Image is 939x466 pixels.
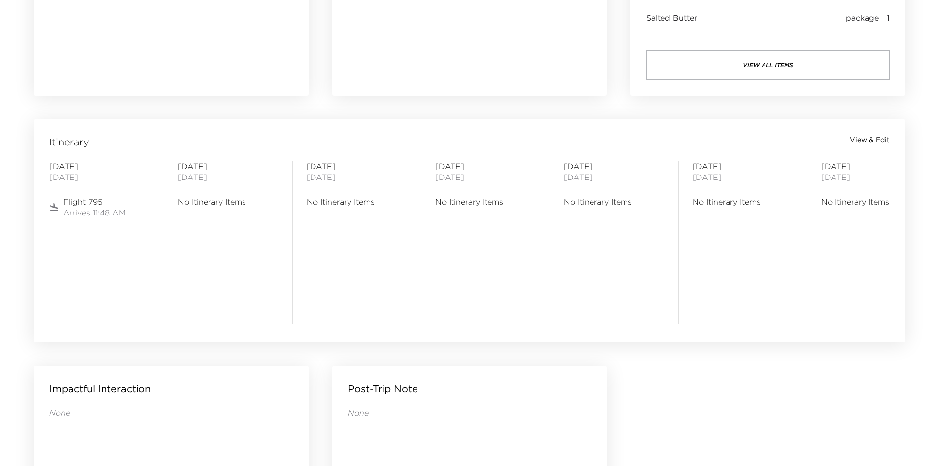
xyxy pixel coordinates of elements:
[693,196,793,207] span: No Itinerary Items
[348,382,418,395] p: Post-Trip Note
[49,172,150,182] span: [DATE]
[307,196,407,207] span: No Itinerary Items
[49,407,293,418] p: None
[693,172,793,182] span: [DATE]
[821,161,922,172] span: [DATE]
[564,161,664,172] span: [DATE]
[564,172,664,182] span: [DATE]
[49,161,150,172] span: [DATE]
[887,12,890,23] span: 1
[49,135,89,149] span: Itinerary
[846,12,879,23] span: package
[435,172,536,182] span: [DATE]
[63,207,126,218] span: Arrives 11:48 AM
[348,407,591,418] p: None
[307,172,407,182] span: [DATE]
[178,161,278,172] span: [DATE]
[693,161,793,172] span: [DATE]
[646,12,697,23] span: Salted Butter
[49,382,151,395] p: Impactful Interaction
[435,196,536,207] span: No Itinerary Items
[646,50,890,80] button: view all items
[821,172,922,182] span: [DATE]
[63,196,126,207] span: Flight 795
[564,196,664,207] span: No Itinerary Items
[435,161,536,172] span: [DATE]
[178,172,278,182] span: [DATE]
[850,135,890,145] button: View & Edit
[307,161,407,172] span: [DATE]
[178,196,278,207] span: No Itinerary Items
[821,196,922,207] span: No Itinerary Items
